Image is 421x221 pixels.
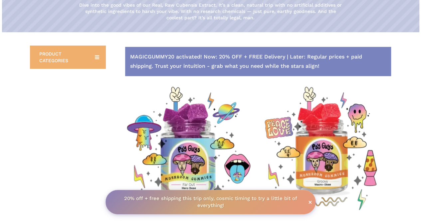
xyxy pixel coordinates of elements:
div: MAGICGUMMY20 activated! Now: 20% OFF + FREE Delivery | Later: Regular prices + paid shipping. Tru... [125,47,391,76]
a: PRODUCT CATEGORIES [30,46,106,69]
img: Psychedelic mushroom gummies jar with colorful designs. [257,87,384,214]
span: × [308,199,312,205]
strong: 20% off + free shipping this trip only, cosmic timing to try a little bit of everything! [124,195,297,208]
img: Psychedelic mushroom gummies in a colorful jar. [125,87,252,214]
span: PRODUCT CATEGORIES [39,51,87,64]
a: PsyGummies - Groovy [257,87,384,214]
p: Dive into the good vibes of our Real, Raw Cubensis Extract. It’s a clean, natural trip with no ar... [78,2,344,21]
a: PsyGummies - Far Out [125,87,252,214]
